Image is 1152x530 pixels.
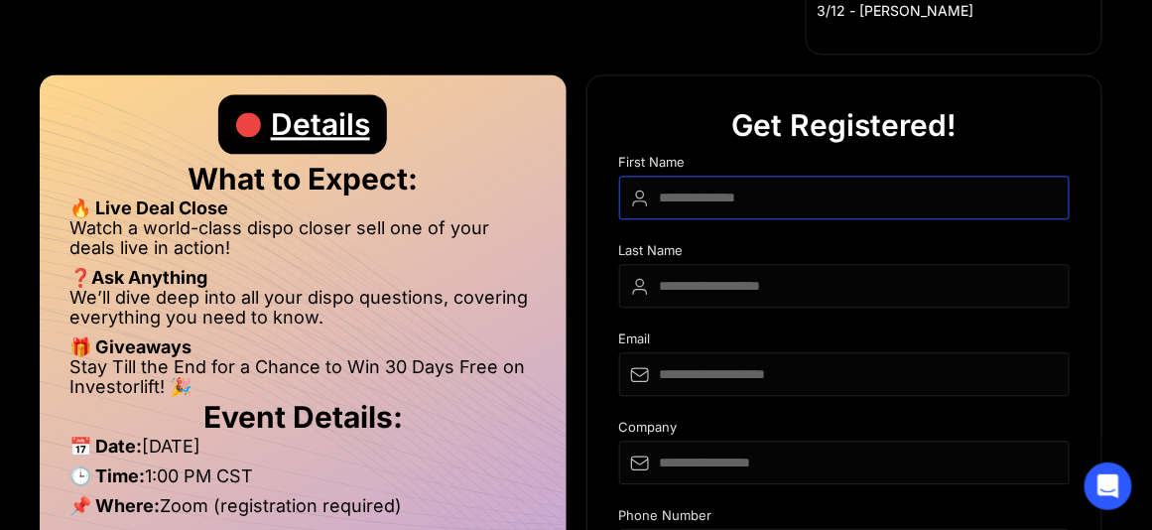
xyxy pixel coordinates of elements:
[69,218,537,268] li: Watch a world-class dispo closer sell one of your deals live in action!
[619,331,1071,352] div: Email
[69,288,537,337] li: We’ll dive deep into all your dispo questions, covering everything you need to know.
[619,243,1071,264] div: Last Name
[69,436,142,457] strong: 📅 Date:
[619,155,1071,176] div: First Name
[188,161,418,197] strong: What to Expect:
[731,95,957,155] div: Get Registered!
[69,496,537,526] li: Zoom (registration required)
[69,267,207,288] strong: ❓Ask Anything
[69,336,192,357] strong: 🎁 Giveaways
[69,357,537,397] li: Stay Till the End for a Chance to Win 30 Days Free on Investorlift! 🎉
[619,508,1071,529] div: Phone Number
[619,420,1071,441] div: Company
[69,466,537,496] li: 1:00 PM CST
[203,399,403,435] strong: Event Details:
[69,465,145,486] strong: 🕒 Time:
[69,198,228,218] strong: 🔥 Live Deal Close
[271,94,370,154] div: Details
[69,495,160,516] strong: 📌 Where:
[1085,463,1132,510] div: Open Intercom Messenger
[69,437,537,466] li: [DATE]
